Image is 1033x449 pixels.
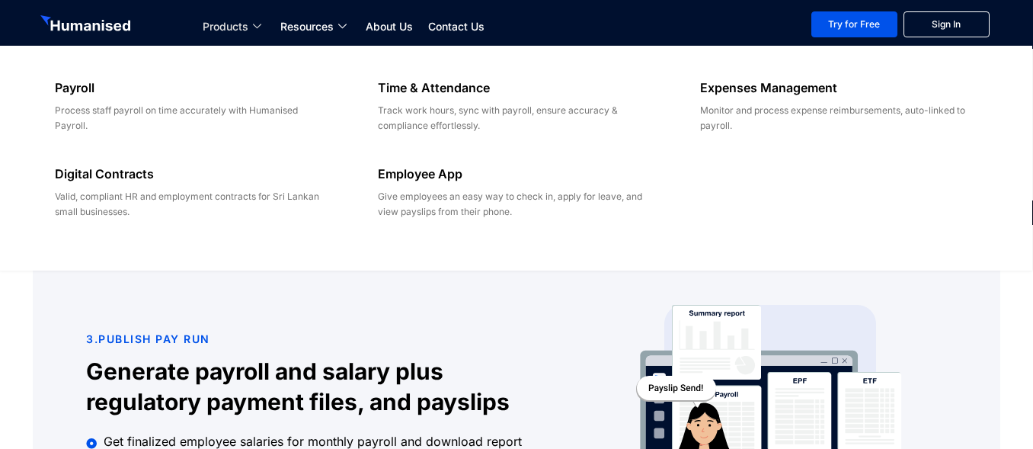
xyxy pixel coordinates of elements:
[86,330,553,348] p: 3.Publish Pay Run
[811,11,897,37] a: Try for Free
[378,79,654,97] h6: Time & Attendance
[378,103,654,133] div: Track work hours, sync with payroll, ensure accuracy & compliance effortlessly.
[378,165,654,183] h6: Employee App
[903,11,990,37] a: Sign In
[195,18,273,36] a: Products
[421,18,492,36] a: Contact Us
[700,103,977,133] div: Monitor and process expense reimbursements, auto-linked to payroll.
[86,356,553,417] h3: Generate payroll and salary plus regulatory payment files, and payslips
[700,79,977,97] h6: Expenses Management
[358,18,421,36] a: About Us
[40,15,133,35] img: Humanised Logo
[55,79,331,97] h6: Payroll
[55,103,331,133] div: Process staff payroll on time accurately with Humanised Payroll.
[378,189,654,220] p: Give employees an easy way to check in, apply for leave, and view payslips from their phone.
[55,165,331,183] h6: Digital Contracts
[273,18,358,36] a: Resources
[55,189,331,220] div: Valid, compliant HR and employment contracts for Sri Lankan small businesses.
